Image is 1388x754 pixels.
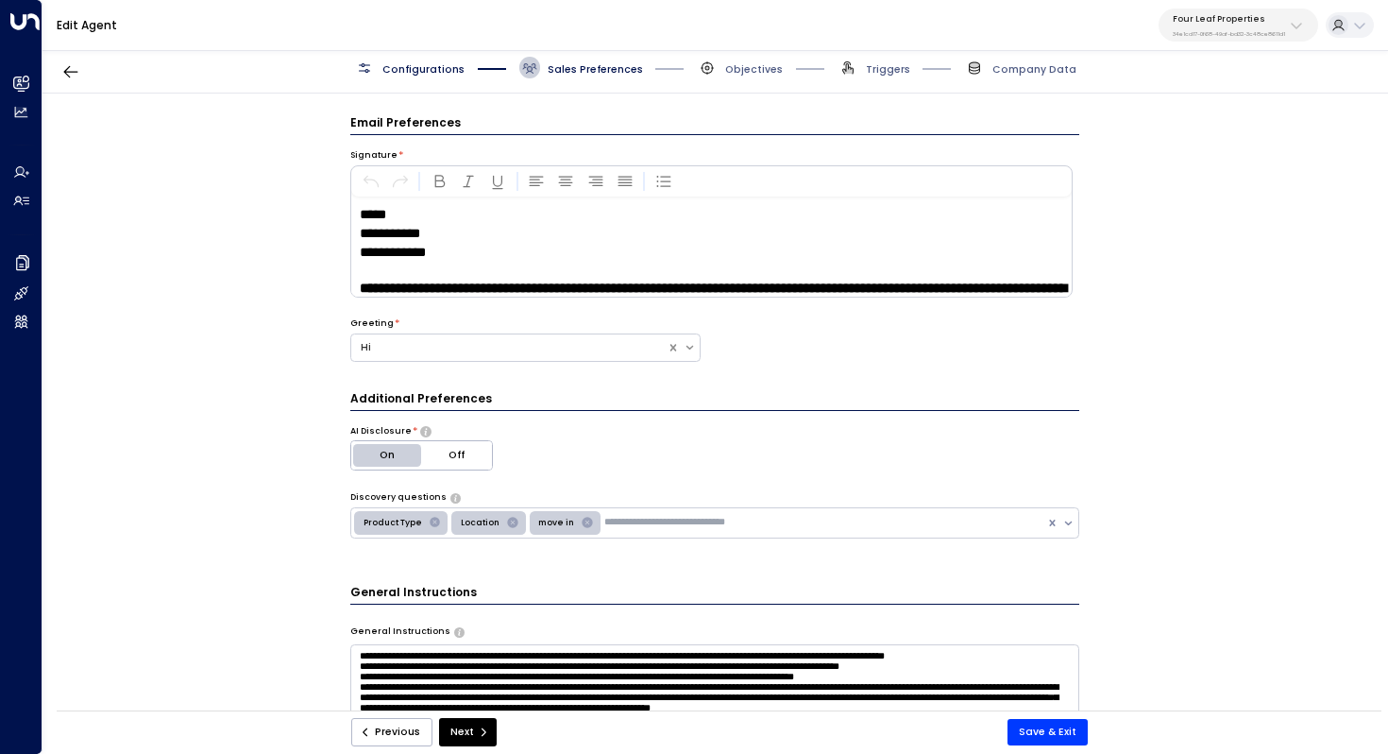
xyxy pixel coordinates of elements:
div: Product Type [358,514,425,532]
button: Four Leaf Properties34e1cd17-0f68-49af-bd32-3c48ce8611d1 [1159,9,1318,42]
p: 34e1cd17-0f68-49af-bd32-3c48ce8611d1 [1173,30,1285,38]
button: Select the types of questions the agent should use to engage leads in initial emails. These help ... [450,493,461,503]
div: Remove move in [577,514,598,532]
button: Undo [360,170,382,193]
span: Objectives [725,62,783,77]
span: Configurations [382,62,465,77]
button: Choose whether the agent should proactively disclose its AI nature in communications or only reve... [420,426,431,436]
a: Edit Agent [57,17,117,33]
div: Hi [361,340,658,355]
button: Save & Exit [1007,719,1088,745]
span: Sales Preferences [548,62,643,77]
label: General Instructions [350,625,450,639]
p: Four Leaf Properties [1173,13,1285,25]
div: Remove Product Type [425,514,446,532]
div: Location [455,514,502,532]
span: Triggers [866,62,910,77]
button: Next [439,718,497,746]
label: Greeting [350,317,394,331]
div: Platform [350,440,493,471]
button: On [351,441,422,470]
label: Discovery questions [350,491,447,505]
label: AI Disclosure [350,425,412,438]
h3: General Instructions [350,584,1080,605]
div: Remove Location [502,514,523,532]
span: Company Data [992,62,1076,77]
h3: Email Preferences [350,114,1080,135]
label: Signature [350,149,398,163]
button: Provide any specific instructions you want the agent to follow when responding to leads. This app... [454,627,465,637]
h3: Additional Preferences [350,390,1080,411]
div: move in [533,514,577,532]
button: Previous [351,718,432,746]
button: Redo [389,170,412,193]
button: Off [421,441,492,470]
